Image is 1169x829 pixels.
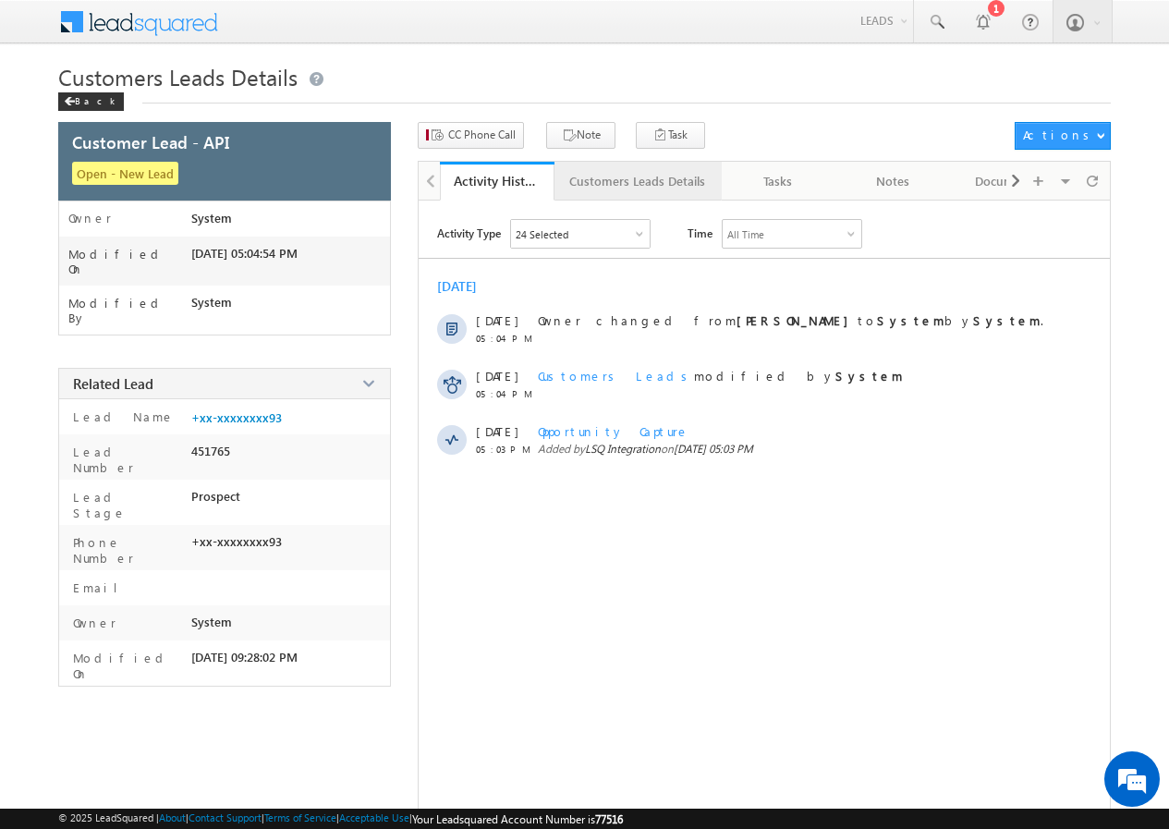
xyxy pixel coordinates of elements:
a: +xx-xxxxxxxx93 [191,410,282,425]
span: 05:04 PM [476,333,531,344]
span: © 2025 LeadSquared | | | | | [58,811,623,826]
button: Note [546,122,615,149]
a: Terms of Service [264,811,336,823]
label: Lead Number [68,444,184,475]
div: Owner Changed,Status Changed,Stage Changed,Source Changed,Notes & 19 more.. [511,220,650,248]
div: All Time [727,228,764,240]
span: [DATE] 05:03 PM [674,442,753,456]
span: Owner changed from to by . [538,312,1043,328]
strong: [PERSON_NAME] [737,312,858,328]
li: Activity History [440,162,554,199]
button: CC Phone Call [418,122,524,149]
button: Actions [1015,122,1110,150]
span: Prospect [191,489,240,504]
span: System [191,295,232,310]
span: Added by on [538,442,1076,456]
strong: System [973,312,1041,328]
div: Back [58,92,124,111]
span: Related Lead [73,374,153,393]
span: Customers Leads Details [58,62,298,91]
span: [DATE] 05:04:54 PM [191,246,298,261]
div: Activity History [454,172,541,189]
a: Acceptable Use [339,811,409,823]
button: Task [636,122,705,149]
label: Lead Name [68,408,175,424]
label: Modified On [68,247,191,276]
span: [DATE] 09:28:02 PM [191,650,298,664]
div: Notes [851,170,934,192]
strong: System [835,368,903,384]
span: 05:04 PM [476,388,531,399]
a: Customers Leads Details [554,162,722,201]
span: [DATE] [476,312,518,328]
label: Owner [68,211,112,226]
a: Activity History [440,162,554,201]
span: Customers Leads [538,368,694,384]
span: +xx-xxxxxxxx93 [191,534,282,549]
label: Phone Number [68,534,184,566]
a: Tasks [722,162,836,201]
span: [DATE] [476,368,518,384]
div: Tasks [737,170,820,192]
span: 77516 [595,812,623,826]
label: Owner [68,615,116,630]
span: [DATE] [476,423,518,439]
div: Customers Leads Details [569,170,705,192]
span: modified by [538,368,903,384]
label: Lead Stage [68,489,184,520]
span: CC Phone Call [448,127,516,143]
span: LSQ Integration [585,442,661,456]
div: [DATE] [437,277,497,295]
a: About [159,811,186,823]
span: Activity Type [437,219,501,247]
strong: System [877,312,944,328]
span: 451765 [191,444,230,458]
span: System [191,615,232,629]
span: Time [688,219,712,247]
span: Customer Lead - API [72,130,229,153]
span: Your Leadsquared Account Number is [412,812,623,826]
span: Open - New Lead [72,162,178,185]
a: Contact Support [189,811,262,823]
a: Documents [951,162,1065,201]
div: Actions [1023,127,1096,143]
div: 24 Selected [516,228,568,240]
label: Email [68,579,132,595]
label: Modified On [68,650,184,681]
: Opportunity Capture [538,423,689,439]
span: System [191,211,232,226]
label: Modified By [68,296,191,325]
span: 05:03 PM [476,444,531,455]
a: Notes [836,162,951,201]
div: Documents [966,170,1049,192]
